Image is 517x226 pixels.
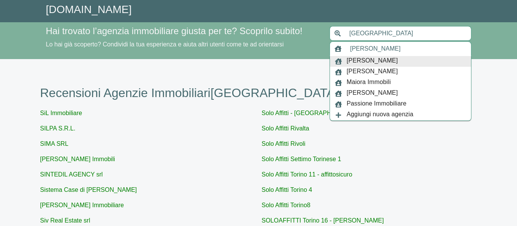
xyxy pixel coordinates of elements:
a: SILPA S.R.L. [40,125,75,132]
span: Aggiungi nuova agenzia [347,110,414,120]
span: Maiora Immobili [347,78,391,88]
span: [PERSON_NAME] [347,88,398,99]
h1: Recensioni Agenzie Immobiliari [GEOGRAPHIC_DATA] [40,86,477,100]
a: Solo Affitti Rivoli [262,140,305,147]
input: Inserisci nome agenzia immobiliare [346,41,471,56]
a: SINTEDIL AGENCY srl [40,171,103,178]
a: Solo Affitti - [GEOGRAPHIC_DATA] 7 [262,110,363,116]
span: [PERSON_NAME] [347,56,398,67]
a: Solo Affitti Rivalta [262,125,309,132]
a: [PERSON_NAME] Immobili [40,156,115,162]
a: [DOMAIN_NAME] [46,3,132,15]
a: Solo Affitti Torino8 [262,202,311,208]
input: Inserisci area di ricerca (Comune o Provincia) [345,26,471,41]
a: Solo Affitti Torino 4 [262,186,312,193]
p: Lo hai già scoperto? Condividi la tua esperienza e aiuta altri utenti come te ad orientarsi [46,40,320,49]
a: Sistema Case di [PERSON_NAME] [40,186,137,193]
h4: Hai trovato l’agenzia immobiliare giusta per te? Scoprilo subito! [46,26,320,37]
span: Passione Immobiliare [347,99,407,110]
a: SOLOAFFITTI Torino 16 - [PERSON_NAME] [262,217,384,224]
a: SiL Immobiliare [40,110,82,116]
span: [PERSON_NAME] [347,67,398,78]
a: Solo Affitti Torino 11 - affittosicuro [262,171,353,178]
a: Solo Affitti Settimo Torinese 1 [262,156,341,162]
a: Siv Real Estate srl [40,217,90,224]
a: SIMA SRL [40,140,69,147]
a: [PERSON_NAME] Immobiliare [40,202,124,208]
